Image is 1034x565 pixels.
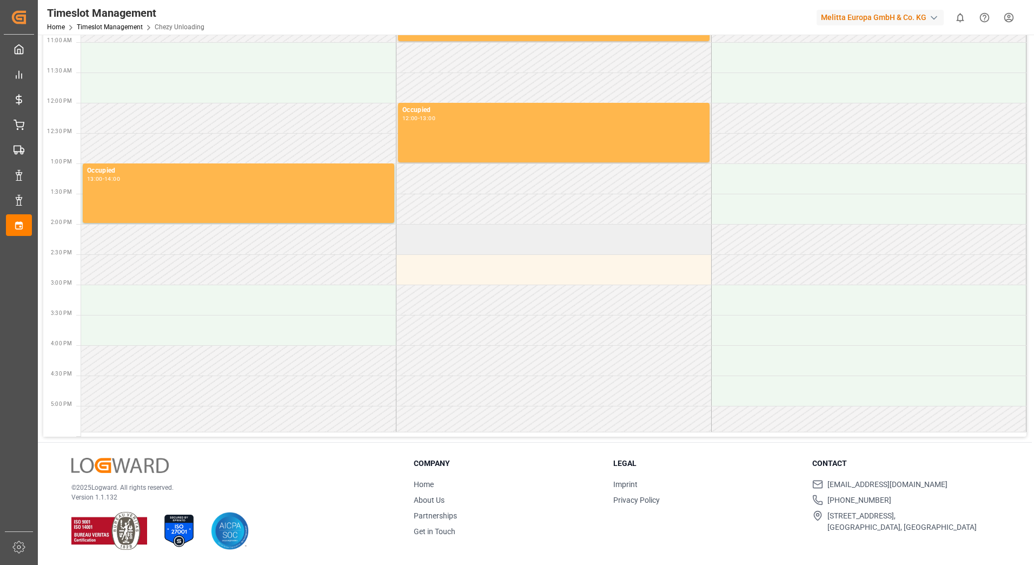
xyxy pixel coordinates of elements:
[414,480,434,489] a: Home
[47,98,72,104] span: 12:00 PM
[103,176,104,181] div: -
[51,159,72,165] span: 1:00 PM
[71,512,147,550] img: ISO 9001 & ISO 14001 Certification
[418,116,420,121] div: -
[613,480,638,489] a: Imprint
[817,7,948,28] button: Melitta Europa GmbH & Co. KG
[47,68,72,74] span: 11:30 AM
[402,116,418,121] div: 12:00
[414,527,455,536] a: Get in Touch
[51,219,72,225] span: 2:00 PM
[104,176,120,181] div: 14:00
[972,5,997,30] button: Help Center
[71,483,387,492] p: © 2025 Logward. All rights reserved.
[71,492,387,502] p: Version 1.1.132
[51,280,72,286] span: 3:00 PM
[87,176,103,181] div: 13:00
[414,511,457,520] a: Partnerships
[51,189,72,195] span: 1:30 PM
[160,512,198,550] img: ISO 27001 Certification
[827,510,977,533] span: [STREET_ADDRESS], [GEOGRAPHIC_DATA], [GEOGRAPHIC_DATA]
[71,458,169,474] img: Logward Logo
[51,310,72,316] span: 3:30 PM
[613,496,660,504] a: Privacy Policy
[402,105,705,116] div: Occupied
[817,10,944,25] div: Melitta Europa GmbH & Co. KG
[414,496,445,504] a: About Us
[87,166,390,176] div: Occupied
[827,495,891,506] span: [PHONE_NUMBER]
[414,458,600,469] h3: Company
[51,340,72,346] span: 4:00 PM
[51,371,72,377] span: 4:30 PM
[211,512,249,550] img: AICPA SOC
[51,249,72,255] span: 2:30 PM
[948,5,972,30] button: show 0 new notifications
[827,479,947,490] span: [EMAIL_ADDRESS][DOMAIN_NAME]
[47,5,204,21] div: Timeslot Management
[812,458,998,469] h3: Contact
[51,401,72,407] span: 5:00 PM
[47,23,65,31] a: Home
[47,37,72,43] span: 11:00 AM
[47,128,72,134] span: 12:30 PM
[77,23,143,31] a: Timeslot Management
[420,116,435,121] div: 13:00
[613,458,799,469] h3: Legal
